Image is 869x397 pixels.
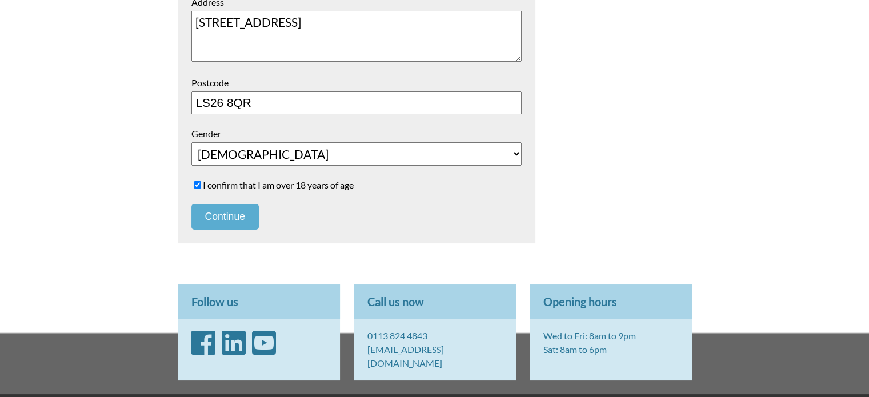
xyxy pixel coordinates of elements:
[191,128,522,139] label: Gender
[354,284,516,319] p: Call us now
[252,344,276,355] a: YouTube
[191,329,215,356] i: Facebook
[191,77,522,88] label: Postcode
[530,319,692,367] p: Wed to Fri: 8am to 9pm Sat: 8am to 6pm
[367,330,427,341] a: 0113 824 4843
[191,179,522,190] label: I confirm that I am over 18 years of age
[252,329,276,356] i: YouTube
[530,284,692,319] p: Opening hours
[178,284,340,319] p: Follow us
[191,204,259,230] button: Continue
[367,344,444,368] a: [EMAIL_ADDRESS][DOMAIN_NAME]
[222,329,246,356] i: LinkedIn
[191,344,215,355] a: Facebook
[194,181,201,189] input: I confirm that I am over 18 years of age
[222,344,246,355] a: LinkedIn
